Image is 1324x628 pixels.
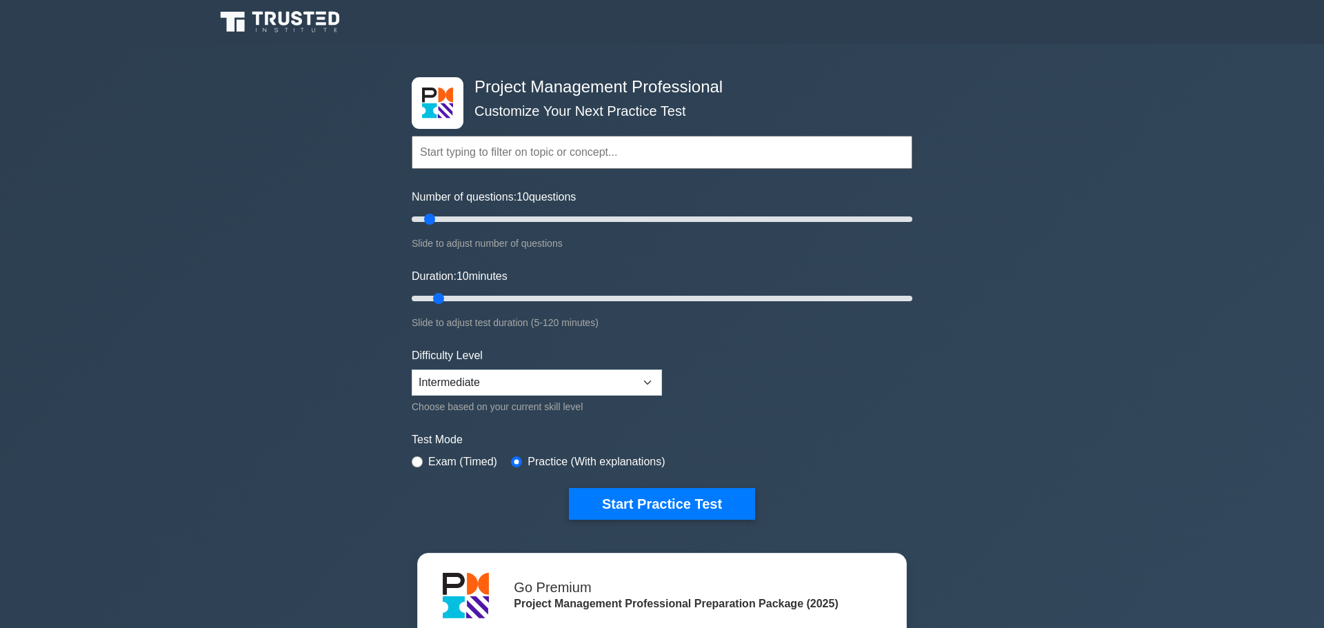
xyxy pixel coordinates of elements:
label: Exam (Timed) [428,454,497,470]
label: Test Mode [412,432,912,448]
div: Slide to adjust number of questions [412,235,912,252]
button: Start Practice Test [569,488,755,520]
input: Start typing to filter on topic or concept... [412,136,912,169]
span: 10 [516,191,529,203]
label: Duration: minutes [412,268,508,285]
span: 10 [457,270,469,282]
label: Number of questions: questions [412,189,576,205]
label: Practice (With explanations) [528,454,665,470]
label: Difficulty Level [412,347,483,364]
div: Choose based on your current skill level [412,398,662,415]
div: Slide to adjust test duration (5-120 minutes) [412,314,912,331]
h4: Project Management Professional [469,77,845,97]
